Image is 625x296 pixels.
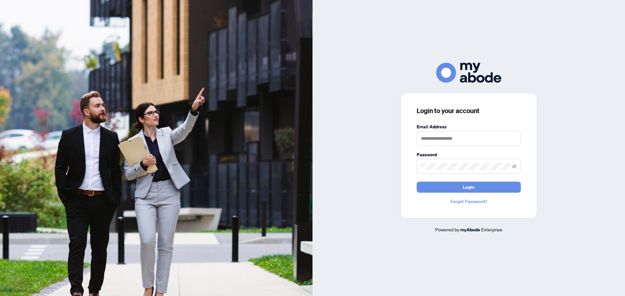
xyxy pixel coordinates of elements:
[512,164,517,169] span: eye-invisible
[436,63,501,83] img: ma-logo
[417,182,521,193] button: Login
[463,182,475,192] span: Login
[481,226,502,232] span: Enterprise
[417,123,521,130] label: Email Address
[417,151,521,158] label: Password
[435,226,459,232] span: Powered by
[460,226,480,233] a: myAbode
[417,106,521,115] h3: Login to your account
[417,198,521,205] a: Forgot Password?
